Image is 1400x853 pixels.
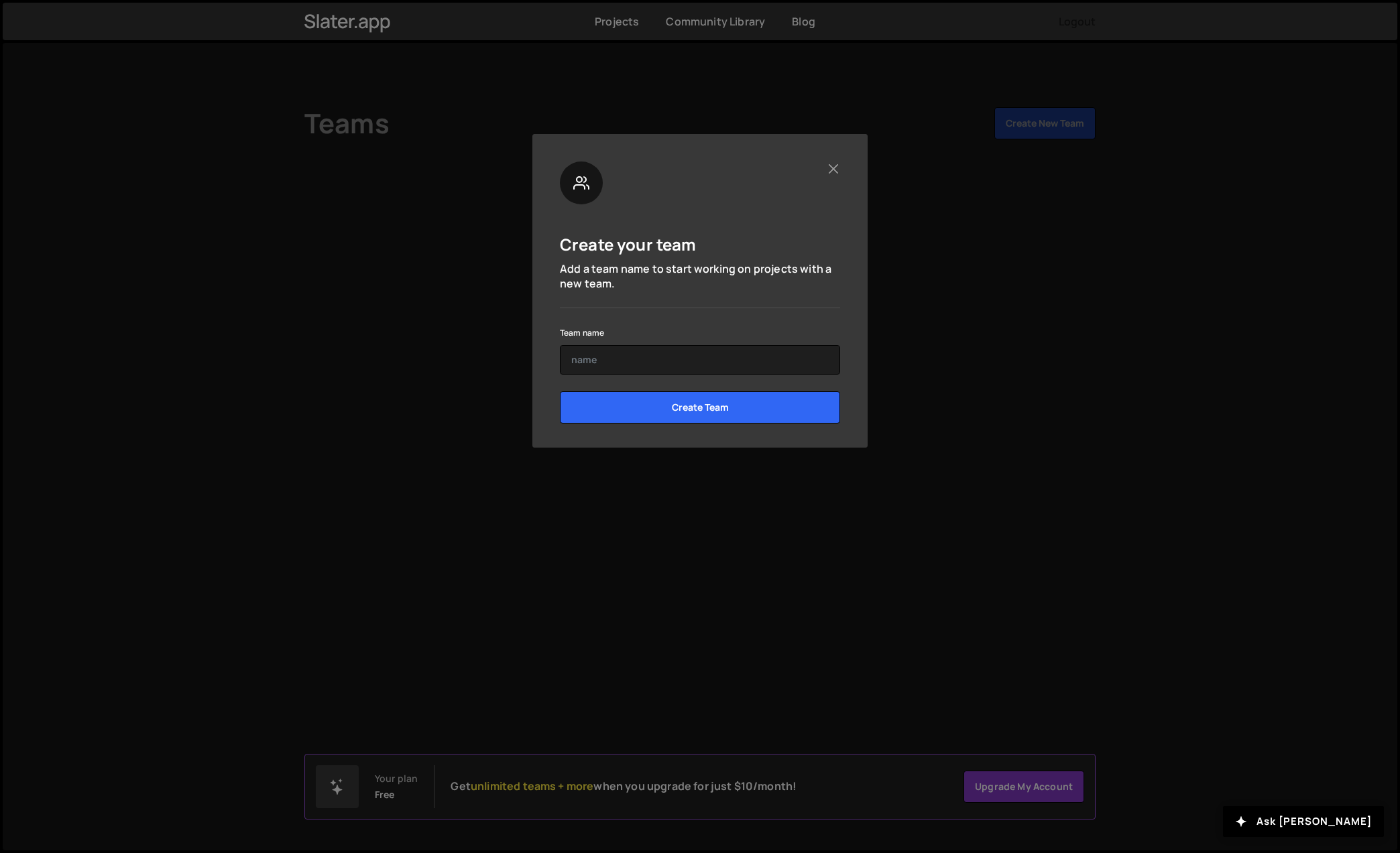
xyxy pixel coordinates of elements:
[560,261,840,291] p: Add a team name to start working on projects with a new team.
[826,161,840,176] button: Close
[560,234,697,255] h5: Create your team
[560,326,604,340] label: Team name
[1223,806,1384,837] button: Ask [PERSON_NAME]
[560,391,840,423] input: Create Team
[560,345,840,375] input: name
